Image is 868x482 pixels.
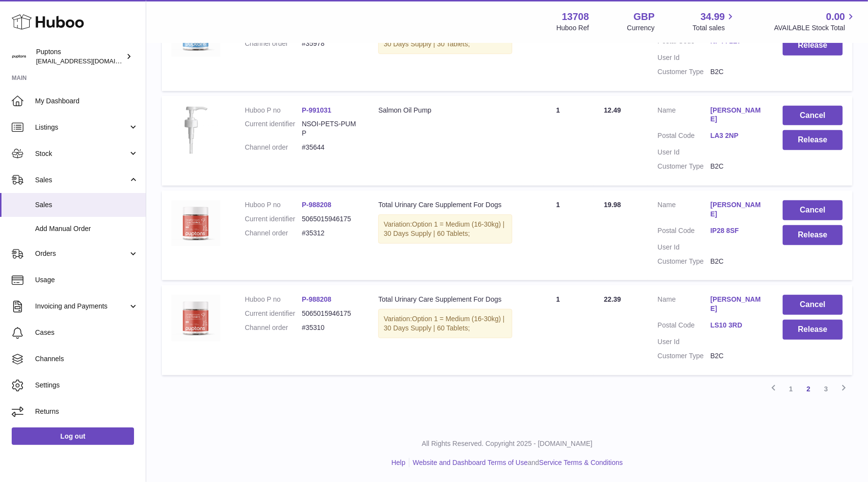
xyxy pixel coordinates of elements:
[539,459,623,466] a: Service Terms & Conditions
[302,295,331,303] a: P-988208
[693,10,736,33] a: 34.99 Total sales
[36,57,143,65] span: [EMAIL_ADDRESS][DOMAIN_NAME]
[657,200,710,221] dt: Name
[302,119,359,138] dd: NSOI-PETS-PUMP
[302,309,359,318] dd: 5065015946175
[711,351,763,361] dd: B2C
[302,143,359,152] dd: #35644
[35,96,138,106] span: My Dashboard
[711,200,763,219] a: [PERSON_NAME]
[35,275,138,285] span: Usage
[245,229,302,238] dt: Channel order
[35,200,138,210] span: Sales
[711,67,763,77] dd: B2C
[35,175,128,185] span: Sales
[604,295,621,303] span: 22.39
[657,53,710,62] dt: User Id
[711,295,763,313] a: [PERSON_NAME]
[562,10,589,23] strong: 13708
[245,200,302,210] dt: Huboo P no
[245,106,302,115] dt: Huboo P no
[302,106,331,114] a: P-991031
[522,96,595,186] td: 1
[35,328,138,337] span: Cases
[302,323,359,332] dd: #35310
[826,10,845,23] span: 0.00
[522,285,595,375] td: 1
[172,295,220,341] img: TotalUrinaryCareTablets120.jpg
[378,106,512,115] div: Salmon Oil Pump
[657,351,710,361] dt: Customer Type
[657,106,710,127] dt: Name
[172,200,220,246] img: TotalUrinaryCareTablets120.jpg
[384,315,504,332] span: Option 1 = Medium (16-30kg) | 30 Days Supply | 60 Tablets;
[378,309,512,338] div: Variation:
[302,201,331,209] a: P-988208
[657,162,710,171] dt: Customer Type
[711,321,763,330] a: LS10 3RD
[245,309,302,318] dt: Current identifier
[800,380,817,398] a: 2
[384,31,504,48] span: Option 1 = Small (up to 15kg) | 30 Days Supply | 30 Tablets;
[302,229,359,238] dd: #35312
[711,257,763,266] dd: B2C
[657,337,710,347] dt: User Id
[12,427,134,445] a: Log out
[384,220,504,237] span: Option 1 = Medium (16-30kg) | 30 Days Supply | 60 Tablets;
[711,131,763,140] a: LA3 2NP
[35,302,128,311] span: Invoicing and Payments
[35,407,138,416] span: Returns
[693,23,736,33] span: Total sales
[783,36,843,56] button: Release
[154,439,860,448] p: All Rights Reserved. Copyright 2025 - [DOMAIN_NAME]
[817,380,835,398] a: 3
[657,67,710,77] dt: Customer Type
[245,143,302,152] dt: Channel order
[604,106,621,114] span: 12.49
[604,201,621,209] span: 19.98
[783,130,843,150] button: Release
[711,226,763,235] a: IP28 8SF
[35,149,128,158] span: Stock
[35,123,128,132] span: Listings
[172,106,220,154] img: 1718005438.jpg
[657,257,710,266] dt: Customer Type
[657,131,710,143] dt: Postal Code
[35,249,128,258] span: Orders
[783,295,843,315] button: Cancel
[36,47,124,66] div: Puptons
[657,148,710,157] dt: User Id
[378,295,512,304] div: Total Urinary Care Supplement For Dogs
[657,226,710,238] dt: Postal Code
[245,119,302,138] dt: Current identifier
[627,23,655,33] div: Currency
[522,191,595,280] td: 1
[391,459,405,466] a: Help
[711,106,763,124] a: [PERSON_NAME]
[245,214,302,224] dt: Current identifier
[783,106,843,126] button: Cancel
[782,380,800,398] a: 1
[302,214,359,224] dd: 5065015946175
[409,458,623,467] li: and
[774,23,856,33] span: AVAILABLE Stock Total
[783,225,843,245] button: Release
[657,243,710,252] dt: User Id
[35,354,138,364] span: Channels
[557,23,589,33] div: Huboo Ref
[12,49,26,64] img: hello@puptons.com
[413,459,528,466] a: Website and Dashboard Terms of Use
[245,39,302,48] dt: Channel order
[378,214,512,244] div: Variation:
[35,381,138,390] span: Settings
[245,295,302,304] dt: Huboo P no
[700,10,725,23] span: 34.99
[657,295,710,316] dt: Name
[657,321,710,332] dt: Postal Code
[783,320,843,340] button: Release
[35,224,138,233] span: Add Manual Order
[302,39,359,48] dd: #35978
[522,1,595,91] td: 1
[783,200,843,220] button: Cancel
[245,323,302,332] dt: Channel order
